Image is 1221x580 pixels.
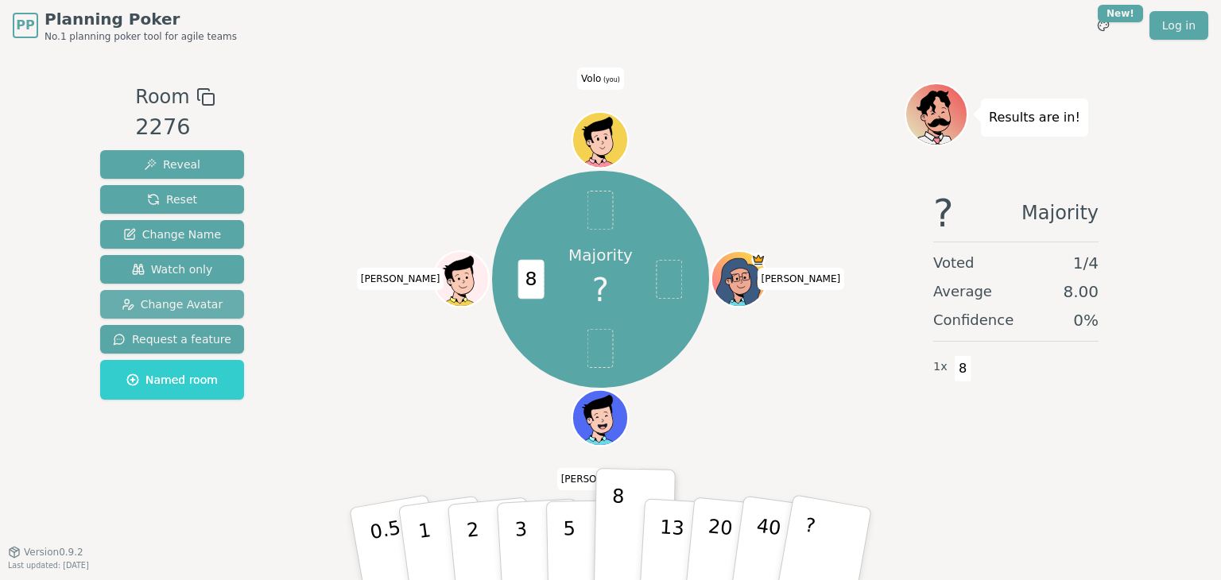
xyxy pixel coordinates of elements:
button: Reset [100,185,244,214]
span: Nicole is the host [752,253,766,267]
span: Last updated: [DATE] [8,561,89,570]
span: Click to change your name [557,468,645,490]
span: Voted [933,252,975,274]
button: Reveal [100,150,244,179]
a: PPPlanning PokerNo.1 planning poker tool for agile teams [13,8,237,43]
span: Request a feature [113,331,231,347]
span: 8 [518,260,545,300]
button: Change Avatar [100,290,244,319]
span: Click to change your name [577,68,624,90]
button: New! [1089,11,1118,40]
span: ? [933,194,953,232]
span: Watch only [132,261,213,277]
span: (you) [601,76,620,83]
span: Planning Poker [45,8,237,30]
p: Majority [568,244,633,266]
span: Version 0.9.2 [24,546,83,559]
p: 8 [610,485,624,570]
a: Log in [1149,11,1208,40]
button: Click to change your avatar [574,114,626,166]
span: Reset [147,191,197,207]
span: ? [592,266,609,314]
span: PP [16,16,34,35]
span: Reveal [144,157,200,172]
span: 1 / 4 [1073,252,1099,274]
span: Majority [1021,194,1099,232]
span: Room [135,83,189,111]
div: New! [1098,5,1143,22]
button: Request a feature [100,325,244,354]
span: Click to change your name [758,268,845,290]
span: No.1 planning poker tool for agile teams [45,30,237,43]
button: Watch only [100,255,244,284]
span: 0 % [1073,309,1099,331]
div: 2276 [135,111,215,144]
button: Version0.9.2 [8,546,83,559]
span: 8 [954,355,972,382]
span: Average [933,280,992,303]
span: Change Avatar [122,296,223,312]
span: 1 x [933,358,948,376]
span: 8.00 [1063,280,1099,303]
span: Change Name [123,226,221,242]
span: Click to change your name [357,268,444,290]
button: Named room [100,360,244,400]
span: Confidence [933,309,1014,331]
span: Named room [126,372,218,388]
button: Change Name [100,220,244,249]
p: Results are in! [989,106,1080,129]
